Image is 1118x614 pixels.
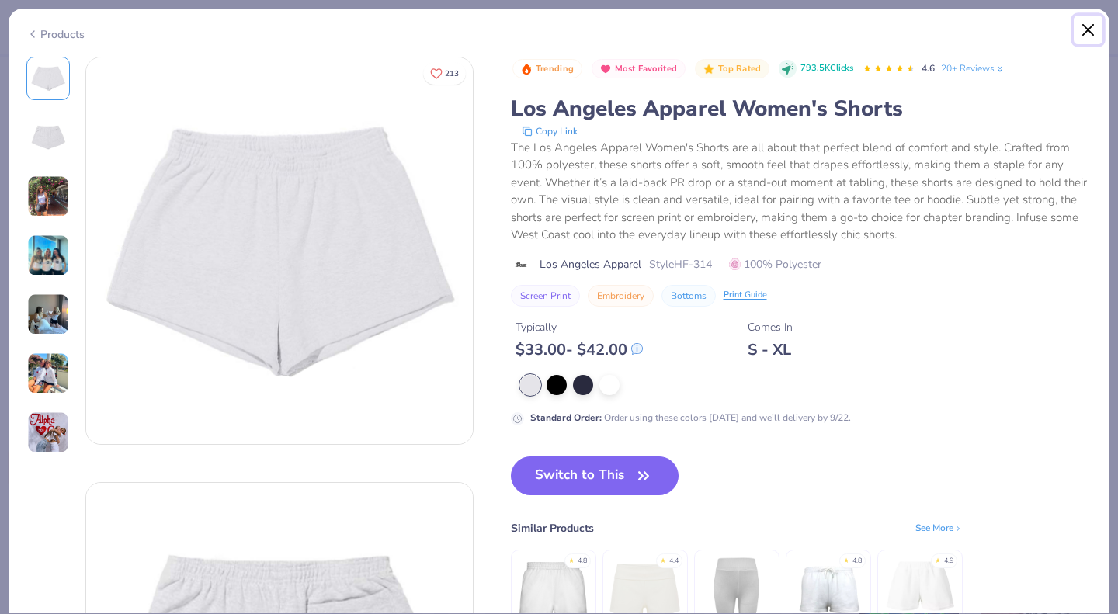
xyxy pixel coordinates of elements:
img: User generated content [27,352,69,394]
button: Badge Button [592,59,686,79]
span: Top Rated [718,64,762,73]
div: Print Guide [724,289,767,302]
span: Most Favorited [615,64,677,73]
button: Bottoms [661,285,716,307]
div: The Los Angeles Apparel Women's Shorts are all about that perfect blend of comfort and style. Cra... [511,139,1092,244]
img: User generated content [27,293,69,335]
div: ★ [935,556,941,562]
div: 4.6 Stars [863,57,915,82]
img: Back [30,119,67,156]
div: 4.8 [578,556,587,567]
img: User generated content [27,175,69,217]
img: Trending sort [520,63,533,75]
div: Similar Products [511,520,594,536]
button: Switch to This [511,456,679,495]
img: Most Favorited sort [599,63,612,75]
img: Front [86,57,473,444]
img: Front [30,60,67,97]
img: Top Rated sort [703,63,715,75]
div: 4.4 [669,556,679,567]
span: Style HF-314 [649,256,712,272]
span: 213 [445,70,459,78]
div: Products [26,26,85,43]
button: Badge Button [512,59,582,79]
button: Screen Print [511,285,580,307]
div: Los Angeles Apparel Women's Shorts [511,94,1092,123]
img: User generated content [27,234,69,276]
button: copy to clipboard [517,123,582,139]
img: User generated content [27,411,69,453]
img: brand logo [511,258,532,271]
div: ★ [660,556,666,562]
div: ★ [843,556,849,562]
button: Close [1074,16,1103,45]
span: 793.5K Clicks [800,62,853,75]
div: 4.8 [852,556,862,567]
div: 4.9 [944,556,953,567]
a: 20+ Reviews [941,61,1005,75]
strong: Standard Order : [530,411,602,424]
span: 100% Polyester [729,256,821,272]
div: ★ [568,556,575,562]
div: Comes In [748,319,793,335]
button: Embroidery [588,285,654,307]
div: See More [915,521,963,535]
span: Trending [536,64,574,73]
div: $ 33.00 - $ 42.00 [516,340,643,359]
div: S - XL [748,340,793,359]
div: Order using these colors [DATE] and we’ll delivery by 9/22. [530,411,851,425]
span: 4.6 [922,62,935,75]
button: Badge Button [695,59,769,79]
div: Typically [516,319,643,335]
span: Los Angeles Apparel [540,256,641,272]
button: Like [423,62,466,85]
